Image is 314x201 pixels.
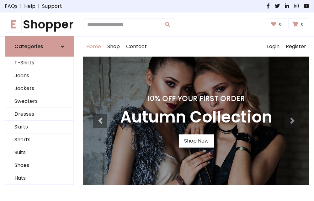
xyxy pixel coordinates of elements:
[5,172,73,185] a: Hats
[83,37,104,57] a: Home
[5,133,73,146] a: Shorts
[5,36,74,57] a: Categories
[5,121,73,133] a: Skirts
[35,3,42,10] span: |
[264,37,283,57] a: Login
[283,37,309,57] a: Register
[5,69,73,82] a: Jeans
[18,3,24,10] span: |
[277,22,283,27] span: 0
[5,146,73,159] a: Suits
[267,18,287,30] a: 0
[14,43,43,49] h6: Categories
[5,95,73,108] a: Sweaters
[5,18,74,31] a: EShopper
[5,108,73,121] a: Dresses
[42,3,62,10] a: Support
[5,159,73,172] a: Shoes
[5,57,73,69] a: T-Shirts
[120,108,272,127] h3: Autumn Collection
[179,134,214,148] a: Shop Now
[120,94,272,103] h4: 10% Off Your First Order
[5,82,73,95] a: Jackets
[104,37,123,57] a: Shop
[5,18,74,31] h1: Shopper
[24,3,35,10] a: Help
[5,3,18,10] a: FAQs
[288,18,309,30] a: 0
[5,16,22,33] span: E
[123,37,150,57] a: Contact
[299,22,305,27] span: 0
